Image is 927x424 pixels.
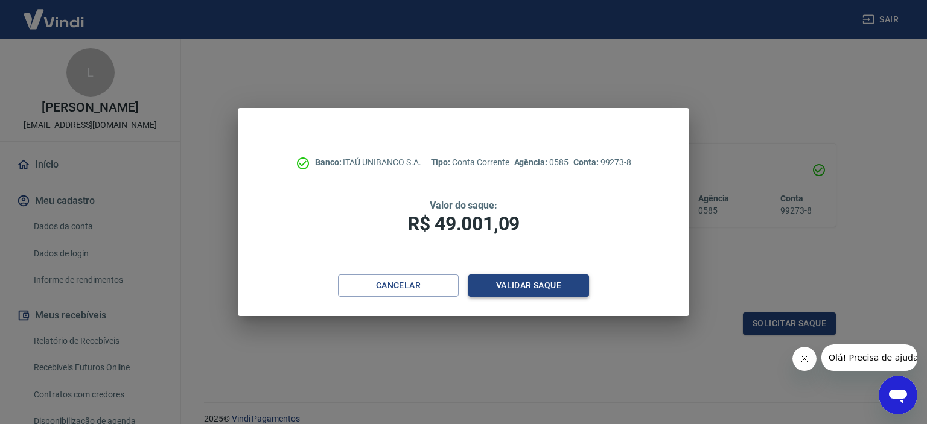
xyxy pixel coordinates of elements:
p: 99273-8 [573,156,631,169]
p: 0585 [514,156,569,169]
button: Cancelar [338,274,459,297]
iframe: Botão para abrir a janela de mensagens [879,376,917,414]
span: Agência: [514,157,550,167]
span: Olá! Precisa de ajuda? [7,8,101,18]
button: Validar saque [468,274,589,297]
span: Banco: [315,157,343,167]
p: ITAÚ UNIBANCO S.A. [315,156,421,169]
iframe: Mensagem da empresa [821,344,917,371]
span: Conta: [573,157,600,167]
p: Conta Corrente [431,156,509,169]
iframe: Fechar mensagem [792,347,817,371]
span: R$ 49.001,09 [407,212,520,235]
span: Tipo: [431,157,453,167]
span: Valor do saque: [430,200,497,211]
